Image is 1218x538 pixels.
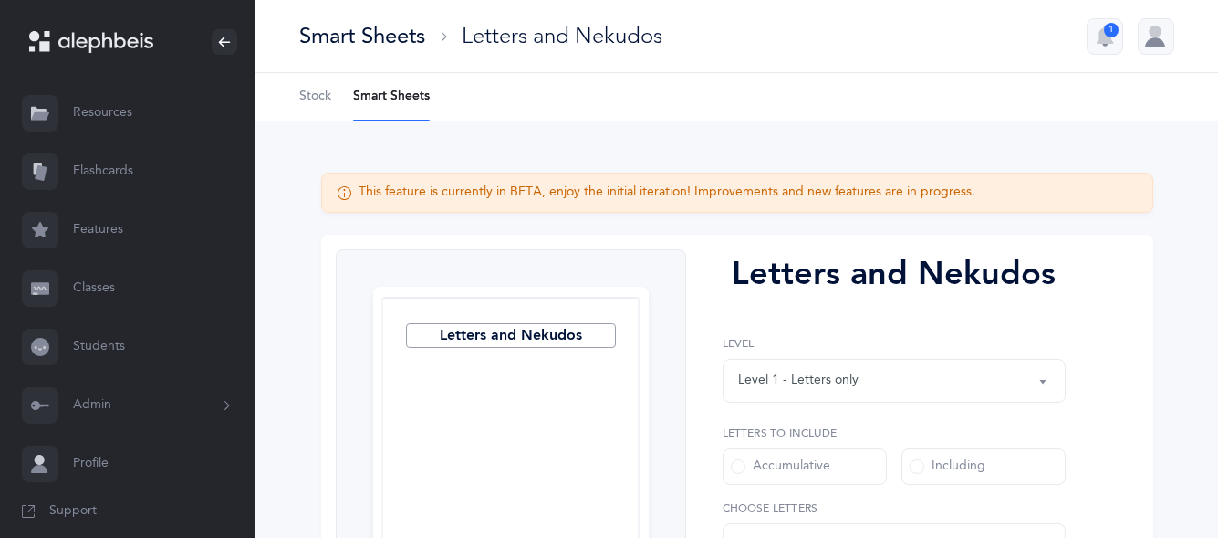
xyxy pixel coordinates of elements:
label: Letters to include [723,425,1066,441]
div: 1 [1104,23,1119,37]
button: 1 [1087,18,1123,55]
label: Level [723,335,1066,352]
div: This feature is currently in BETA, enjoy the initial iteration! Improvements and new features are... [359,184,975,202]
div: Level 1 - Letters only [738,371,859,390]
div: Including [910,458,985,476]
div: Letters and Nekudos [462,21,662,51]
div: Smart Sheets [299,21,425,51]
span: Support [49,502,97,521]
div: Letters and Nekudos [723,249,1066,299]
button: Level 1 - Letters only [723,359,1066,403]
span: Stock [299,88,331,106]
div: Accumulative [731,458,830,476]
label: Choose letters [723,500,1066,516]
